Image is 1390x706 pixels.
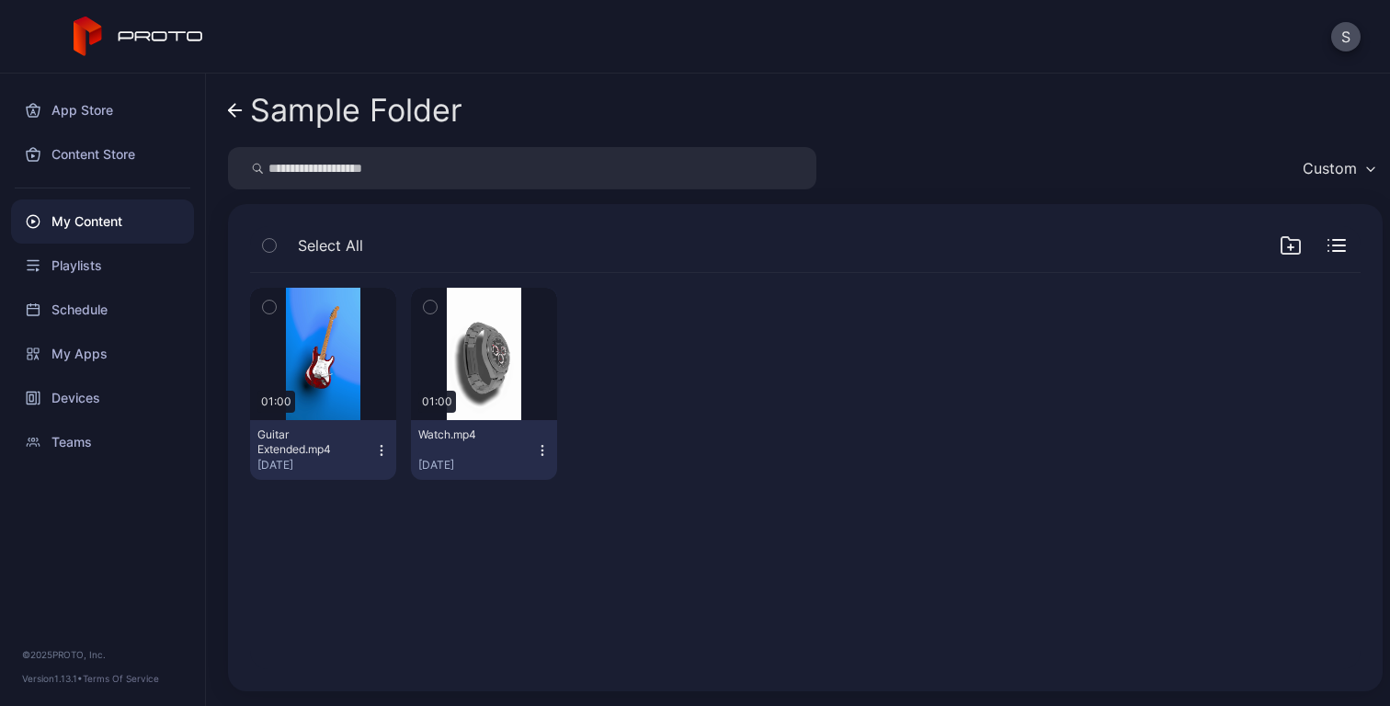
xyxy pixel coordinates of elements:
[228,88,462,132] a: Sample Folder
[257,458,374,473] div: [DATE]
[11,376,194,420] a: Devices
[1331,22,1361,51] button: S
[418,458,535,473] div: [DATE]
[11,88,194,132] a: App Store
[418,427,519,442] div: Watch.mp4
[411,420,557,480] button: Watch.mp4[DATE]
[1303,159,1357,177] div: Custom
[22,673,83,684] span: Version 1.13.1 •
[298,234,363,256] span: Select All
[11,244,194,288] a: Playlists
[11,199,194,244] a: My Content
[1293,147,1383,189] button: Custom
[11,132,194,176] a: Content Store
[11,332,194,376] a: My Apps
[22,647,183,662] div: © 2025 PROTO, Inc.
[83,673,159,684] a: Terms Of Service
[250,93,462,128] div: Sample Folder
[250,420,396,480] button: Guitar Extended.mp4[DATE]
[11,420,194,464] a: Teams
[11,288,194,332] a: Schedule
[257,427,359,457] div: Guitar Extended.mp4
